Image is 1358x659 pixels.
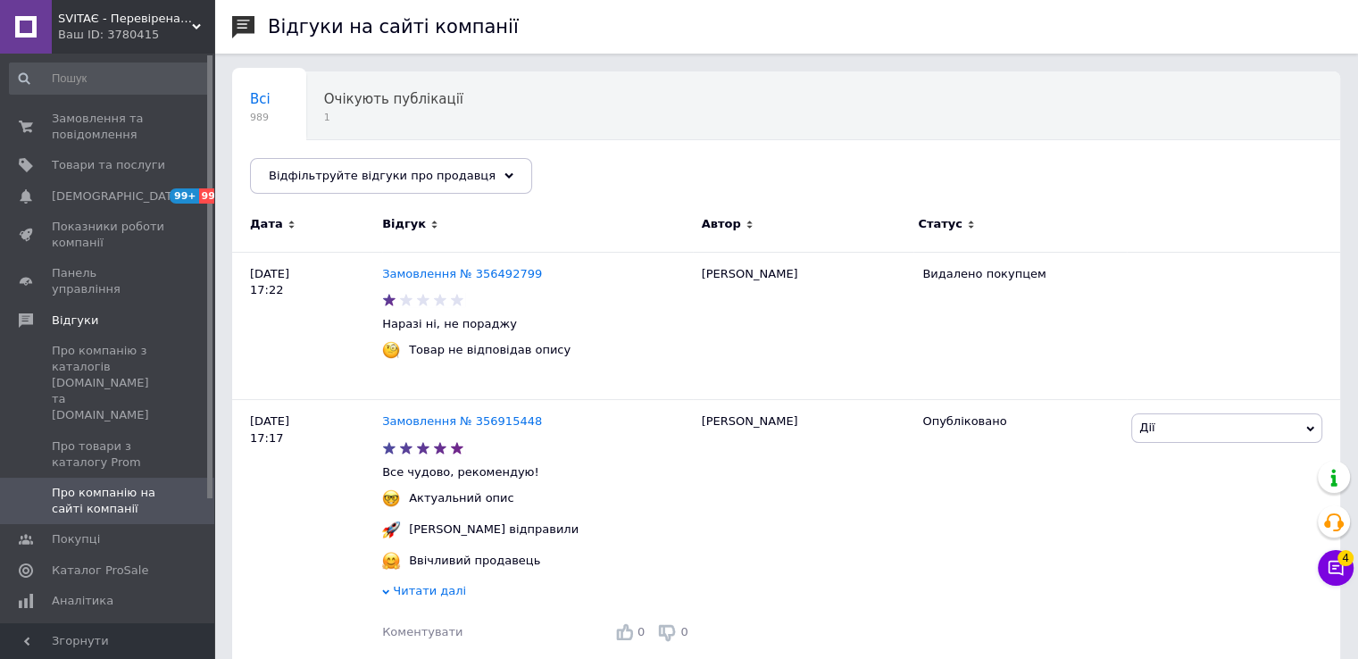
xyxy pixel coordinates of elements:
span: Коментувати [382,625,462,638]
div: [DATE] 17:22 [232,252,382,400]
span: 989 [250,111,271,124]
img: :face_with_monocle: [382,341,400,359]
span: Читати далі [393,584,466,597]
span: Відгук [382,216,426,232]
span: 0 [637,625,645,638]
a: Замовлення № 356915448 [382,414,542,428]
div: Товар не відповідав опису [404,342,575,358]
span: Очікують публікації [324,91,463,107]
span: 99+ [199,188,229,204]
img: :nerd_face: [382,489,400,507]
p: Все чудово, рекомендую! [382,464,693,480]
span: Товари та послуги [52,157,165,173]
span: Панель управління [52,265,165,297]
span: SVITAЄ - Перевірена техніка для дому та гаджети для догляду за собою [58,11,192,27]
span: Дії [1139,421,1154,434]
span: Відфільтруйте відгуки про продавця [269,169,496,182]
span: Показники роботи компанії [52,219,165,251]
div: [PERSON_NAME] відправили [404,521,583,538]
span: Статус [918,216,962,232]
div: Актуальний опис [404,490,519,506]
h1: Відгуки на сайті компанії [268,16,519,38]
div: Опубліковані без коментаря [232,140,467,208]
div: Коментувати [382,624,462,640]
span: Каталог ProSale [52,563,148,579]
span: Автор [702,216,741,232]
span: Про товари з каталогу Prom [52,438,165,471]
div: Видалено покупцем [922,266,1118,282]
span: Замовлення та повідомлення [52,111,165,143]
span: Аналітика [52,593,113,609]
div: [PERSON_NAME] [693,252,914,400]
div: Читати далі [382,583,693,604]
span: Про компанію з каталогів [DOMAIN_NAME] та [DOMAIN_NAME] [52,343,165,424]
div: Опубліковано [922,413,1118,430]
span: [DEMOGRAPHIC_DATA] [52,188,184,204]
span: 4 [1337,550,1354,566]
span: 0 [680,625,687,638]
div: Ваш ID: 3780415 [58,27,214,43]
span: Дата [250,216,283,232]
p: Наразі ні, не пораджу [382,316,693,332]
span: Всі [250,91,271,107]
span: Про компанію на сайті компанії [52,485,165,517]
img: :hugging_face: [382,552,400,570]
span: Покупці [52,531,100,547]
span: Відгуки [52,313,98,329]
span: 1 [324,111,463,124]
span: Опубліковані без комен... [250,159,431,175]
span: 99+ [170,188,199,204]
input: Пошук [9,63,211,95]
button: Чат з покупцем4 [1318,550,1354,586]
a: Замовлення № 356492799 [382,267,542,280]
img: :rocket: [382,521,400,538]
div: Ввічливий продавець [404,553,545,569]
